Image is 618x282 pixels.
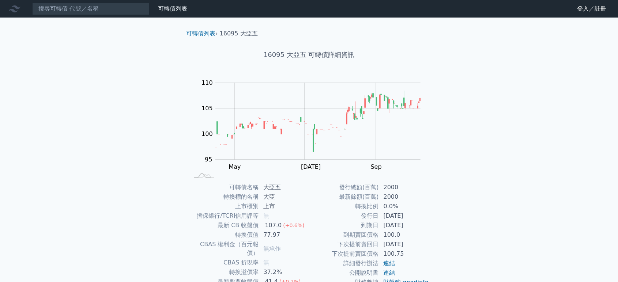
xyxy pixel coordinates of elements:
[189,221,259,230] td: 最新 CB 收盤價
[309,183,379,192] td: 發行總額(百萬)
[309,268,379,278] td: 公開說明書
[379,230,429,240] td: 100.0
[189,192,259,202] td: 轉換標的名稱
[309,211,379,221] td: 發行日
[201,130,213,137] tspan: 100
[180,50,438,60] h1: 16095 大亞五 可轉債詳細資訊
[263,259,269,266] span: 無
[309,240,379,249] td: 下次提前賣回日
[201,105,213,112] tspan: 105
[263,221,283,230] div: 107.0
[383,269,395,276] a: 連結
[379,192,429,202] td: 2000
[263,245,281,252] span: 無承作
[383,260,395,267] a: 連結
[259,267,309,277] td: 37.2%
[189,230,259,240] td: 轉換價值
[189,211,259,221] td: 擔保銀行/TCRI信用評等
[571,3,612,15] a: 登入／註冊
[309,192,379,202] td: 最新餘額(百萬)
[32,3,149,15] input: 搜尋可轉債 代號／名稱
[379,211,429,221] td: [DATE]
[259,230,309,240] td: 77.97
[379,202,429,211] td: 0.0%
[379,249,429,259] td: 100.75
[309,221,379,230] td: 到期日
[229,163,241,170] tspan: May
[186,30,215,37] a: 可轉債列表
[189,258,259,267] td: CBAS 折現率
[189,240,259,258] td: CBAS 權利金（百元報價）
[201,79,213,86] tspan: 110
[283,222,304,228] span: (+0.6%)
[309,230,379,240] td: 到期賣回價格
[379,221,429,230] td: [DATE]
[309,202,379,211] td: 轉換比例
[189,202,259,211] td: 上市櫃別
[189,183,259,192] td: 可轉債名稱
[309,249,379,259] td: 下次提前賣回價格
[379,240,429,249] td: [DATE]
[370,163,381,170] tspan: Sep
[379,183,429,192] td: 2000
[263,212,269,219] span: 無
[259,183,309,192] td: 大亞五
[301,163,321,170] tspan: [DATE]
[309,259,379,268] td: 詳細發行辦法
[259,202,309,211] td: 上市
[197,79,431,170] g: Chart
[205,156,212,163] tspan: 95
[220,29,258,38] li: 16095 大亞五
[186,29,218,38] li: ›
[259,192,309,202] td: 大亞
[189,267,259,277] td: 轉換溢價率
[158,5,187,12] a: 可轉債列表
